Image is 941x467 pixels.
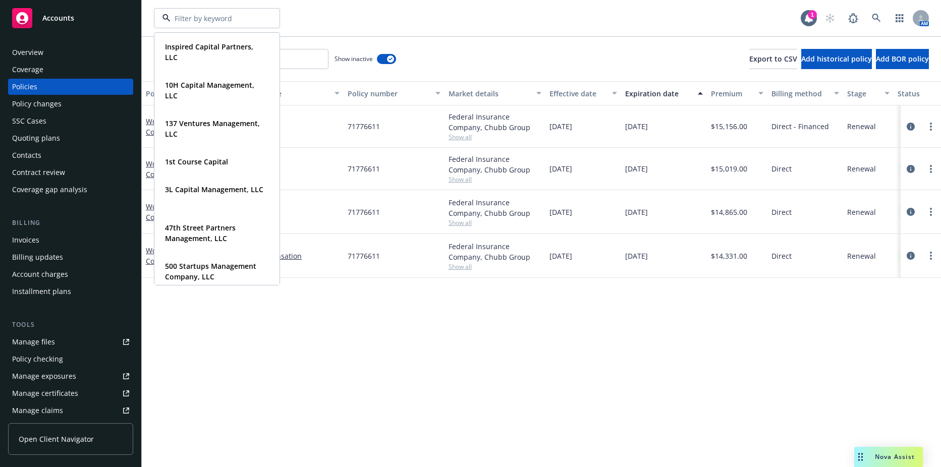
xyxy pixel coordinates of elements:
span: Direct [771,163,792,174]
div: Policies [12,79,37,95]
span: [DATE] [625,251,648,261]
span: 71776611 [348,207,380,217]
div: Contract review [12,164,65,181]
div: Drag to move [854,447,867,467]
button: Nova Assist [854,447,923,467]
strong: 137 Ventures Management, LLC [165,119,260,139]
div: Policy changes [12,96,62,112]
div: Overview [12,44,43,61]
span: [DATE] [549,251,572,261]
a: Policy changes [8,96,133,112]
div: Federal Insurance Company, Chubb Group [449,111,541,133]
div: Stage [847,88,878,99]
div: Coverage [12,62,43,78]
button: Expiration date [621,81,707,105]
div: Quoting plans [12,130,60,146]
div: Expiration date [625,88,692,99]
div: Premium [711,88,752,99]
span: $14,865.00 [711,207,747,217]
span: Renewal [847,121,876,132]
span: [DATE] [549,163,572,174]
span: $15,156.00 [711,121,747,132]
span: [DATE] [625,121,648,132]
span: Open Client Navigator [19,434,94,444]
span: Show all [449,133,541,141]
div: Market details [449,88,530,99]
div: Installment plans [12,283,71,300]
a: Quoting plans [8,130,133,146]
a: Switch app [890,8,910,28]
a: Policy checking [8,351,133,367]
span: 71776611 [348,251,380,261]
a: Manage files [8,334,133,350]
a: more [925,163,937,175]
a: Installment plans [8,283,133,300]
a: more [925,206,937,218]
a: Invoices [8,232,133,248]
strong: 500 Startups Management Company, LLC [165,261,256,281]
strong: Inspired Capital Partners, LLC [165,42,253,62]
strong: 47th Street Partners Management, LLC [165,223,236,243]
a: circleInformation [905,250,917,262]
a: circleInformation [905,206,917,218]
span: Direct - Financed [771,121,829,132]
a: Workers' Compensation [146,116,195,137]
div: Contacts [12,147,41,163]
div: Federal Insurance Company, Chubb Group [449,197,541,218]
div: Billing [8,218,133,228]
a: Manage exposures [8,368,133,384]
a: Workers' Compensation [146,159,195,179]
a: Billing updates [8,249,133,265]
strong: 1st Course Capital [165,157,228,166]
button: Lines of coverage [217,81,344,105]
span: 71776611 [348,163,380,174]
a: Contract review [8,164,133,181]
a: SSC Cases [8,113,133,129]
a: Manage certificates [8,385,133,401]
span: Renewal [847,207,876,217]
a: Overview [8,44,133,61]
a: Coverage gap analysis [8,182,133,198]
span: Accounts [42,14,74,22]
span: [DATE] [549,207,572,217]
div: Coverage gap analysis [12,182,87,198]
span: Renewal [847,163,876,174]
span: Show all [449,175,541,184]
a: Report a Bug [843,8,863,28]
button: Add BOR policy [876,49,929,69]
span: $14,331.00 [711,251,747,261]
span: Add historical policy [801,54,872,64]
span: [DATE] [625,207,648,217]
a: Policies [8,79,133,95]
strong: 10H Capital Management, LLC [165,80,254,100]
a: more [925,250,937,262]
div: Policy details [146,88,202,99]
span: [DATE] [549,121,572,132]
div: Invoices [12,232,39,248]
span: Show inactive [335,54,373,63]
span: Renewal [847,251,876,261]
span: $15,019.00 [711,163,747,174]
div: Manage exposures [12,368,76,384]
div: Tools [8,320,133,330]
button: Effective date [545,81,621,105]
a: circleInformation [905,163,917,175]
a: Coverage [8,62,133,78]
button: Export to CSV [749,49,797,69]
div: Billing updates [12,249,63,265]
a: circleInformation [905,121,917,133]
div: Account charges [12,266,68,282]
span: Add BOR policy [876,54,929,64]
span: Direct [771,207,792,217]
span: Nova Assist [875,452,915,461]
a: Manage claims [8,402,133,419]
div: Policy number [348,88,429,99]
div: Policy checking [12,351,63,367]
span: Direct [771,251,792,261]
div: SSC Cases [12,113,46,129]
a: Start snowing [820,8,840,28]
button: Market details [445,81,545,105]
span: Show all [449,262,541,271]
div: Federal Insurance Company, Chubb Group [449,241,541,262]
